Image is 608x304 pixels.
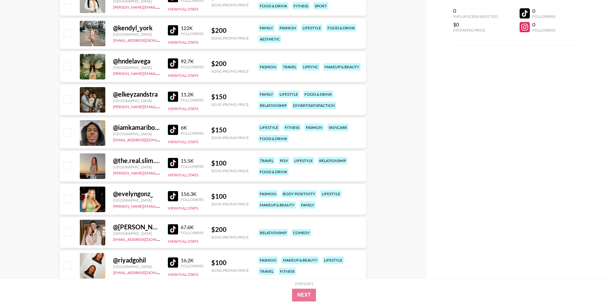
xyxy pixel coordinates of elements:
[279,268,296,275] div: fitness
[181,197,204,202] div: Followers
[113,169,238,175] a: [PERSON_NAME][EMAIL_ADDRESS][PERSON_NAME][DOMAIN_NAME]
[168,92,178,102] img: TikTok
[259,63,278,70] div: fashion
[211,26,249,34] div: $ 200
[113,190,160,198] div: @ evelyngonz_
[211,159,249,167] div: $ 100
[304,124,324,131] div: fashion
[168,257,178,268] img: TikTok
[211,3,249,7] div: Song Promo Price
[211,135,249,140] div: Song Promo Price
[181,224,204,230] div: 67.6K
[181,31,204,36] div: Followers
[278,91,299,98] div: lifestyle
[295,281,313,286] div: Step 1 of 2
[113,136,177,142] a: [EMAIL_ADDRESS][DOMAIN_NAME]
[168,224,178,234] img: TikTok
[181,191,204,197] div: 156.3K
[327,124,349,131] div: skincare
[279,157,289,164] div: pov
[320,190,342,197] div: lifestyle
[453,28,498,33] div: Estimated Price
[281,63,298,70] div: travel
[211,268,249,273] div: Song Promo Price
[113,98,160,103] div: [GEOGRAPHIC_DATA]
[168,173,198,177] button: View Full Stats
[168,25,178,35] img: TikTok
[113,157,160,165] div: @ the.real.slim.sadieee
[211,226,249,234] div: $ 200
[168,125,178,135] img: TikTok
[211,202,249,206] div: Song Promo Price
[259,91,274,98] div: family
[532,21,555,28] div: 0
[532,28,555,33] div: Followers
[168,272,198,277] button: View Full Stats
[300,201,316,209] div: family
[283,124,301,131] div: fitness
[259,256,278,264] div: fashion
[259,35,281,43] div: aesthetic
[181,91,204,98] div: 11.2K
[211,36,249,41] div: Song Promo Price
[301,24,322,32] div: lifestyle
[259,201,296,209] div: makeup & beauty
[113,70,207,76] a: [PERSON_NAME][EMAIL_ADDRESS][DOMAIN_NAME]
[259,168,289,175] div: food & drink
[113,256,160,264] div: @ riyadgohil
[259,124,280,131] div: lifestyle
[259,268,275,275] div: travel
[113,32,160,37] div: [GEOGRAPHIC_DATA]
[168,191,178,201] img: TikTok
[168,73,198,78] button: View Full Stats
[259,135,289,142] div: food & drink
[113,231,160,236] div: [GEOGRAPHIC_DATA]
[211,259,249,267] div: $ 100
[532,8,555,14] div: 0
[281,190,317,197] div: body positivity
[181,230,204,235] div: Followers
[211,192,249,200] div: $ 100
[453,8,498,14] div: 0
[292,102,336,109] div: diy/art/satisfaction
[313,2,328,10] div: sport
[278,24,297,32] div: fashion
[113,123,160,131] div: @ iamkamaribonds
[168,206,198,211] button: View Full Stats
[113,131,160,136] div: [GEOGRAPHIC_DATA]
[318,157,347,164] div: relationship
[168,58,178,69] img: TikTok
[181,98,204,102] div: Followers
[181,64,204,69] div: Followers
[292,289,316,301] button: Next
[113,269,177,275] a: [EMAIL_ADDRESS][DOMAIN_NAME]
[211,60,249,68] div: $ 200
[259,157,275,164] div: travel
[259,229,288,236] div: relationship
[259,190,278,197] div: fashion
[168,239,198,244] button: View Full Stats
[323,256,344,264] div: lifestyle
[292,229,311,236] div: comedy
[211,168,249,173] div: Song Promo Price
[113,4,207,10] a: [PERSON_NAME][EMAIL_ADDRESS][DOMAIN_NAME]
[303,91,333,98] div: food & drink
[181,131,204,136] div: Followers
[181,25,204,31] div: 122K
[211,102,249,107] div: Song Promo Price
[211,69,249,74] div: Song Promo Price
[113,90,160,98] div: @ elkeyzandstra
[113,198,160,203] div: [GEOGRAPHIC_DATA]
[181,164,204,169] div: Followers
[453,14,498,19] div: Influencers Selected
[113,203,238,209] a: [PERSON_NAME][EMAIL_ADDRESS][PERSON_NAME][DOMAIN_NAME]
[113,264,160,269] div: [GEOGRAPHIC_DATA]
[181,124,204,131] div: 6K
[113,165,160,169] div: [GEOGRAPHIC_DATA]
[323,63,361,70] div: makeup & beauty
[168,7,198,11] button: View Full Stats
[326,24,356,32] div: food & drink
[181,58,204,64] div: 92.7K
[181,257,204,263] div: 16.2K
[293,157,314,164] div: lifestyle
